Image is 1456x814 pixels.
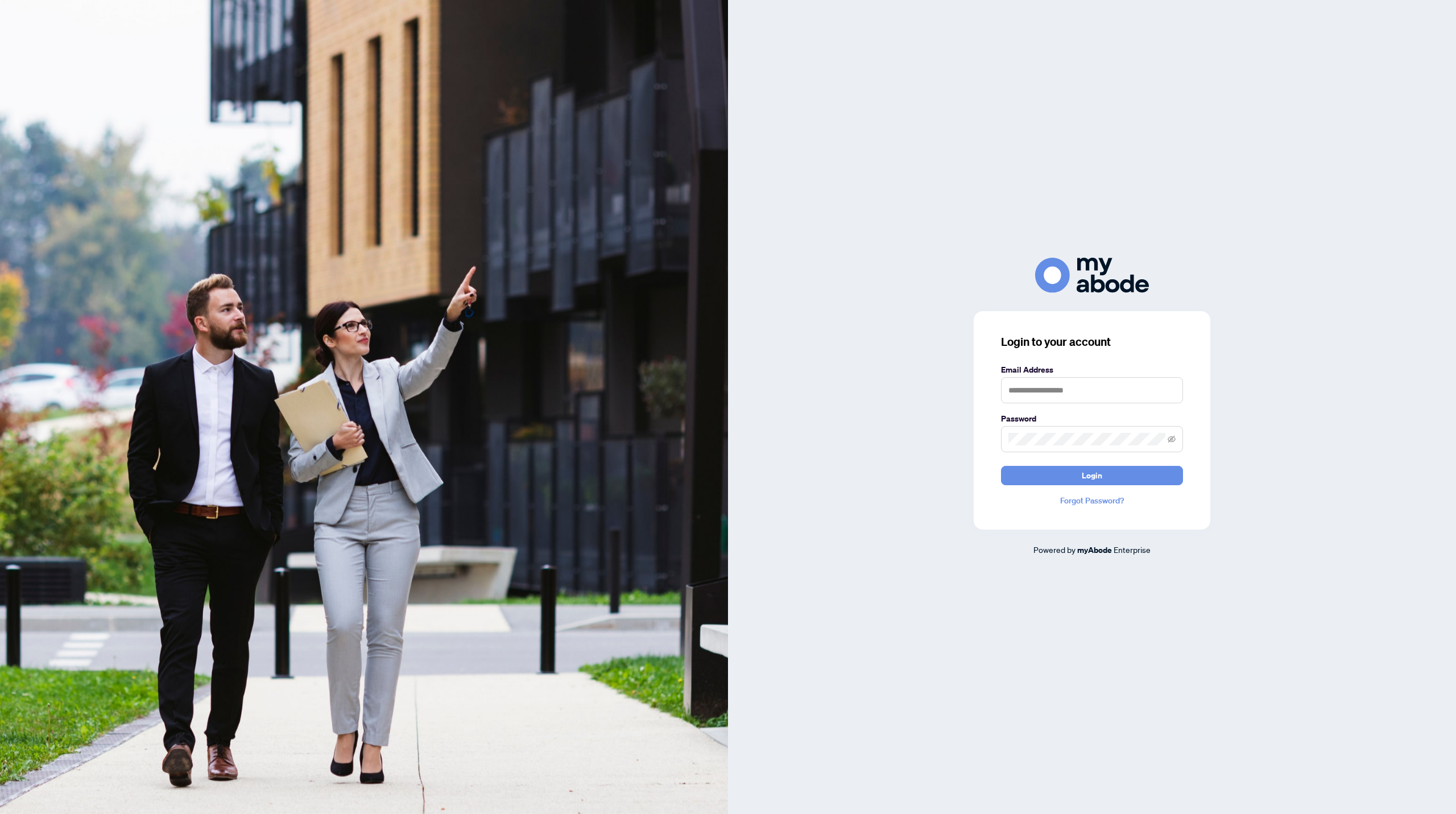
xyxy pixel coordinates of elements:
span: Login [1082,466,1102,485]
img: ma-logo [1035,258,1149,292]
a: myAbode [1077,544,1112,556]
label: Password [1001,412,1183,425]
span: Powered by [1033,544,1076,555]
label: Email Address [1001,363,1183,376]
button: Login [1001,466,1183,485]
span: Enterprise [1114,544,1151,555]
h3: Login to your account [1001,334,1183,350]
a: Forgot Password? [1001,494,1183,507]
span: eye-invisible [1168,435,1176,443]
